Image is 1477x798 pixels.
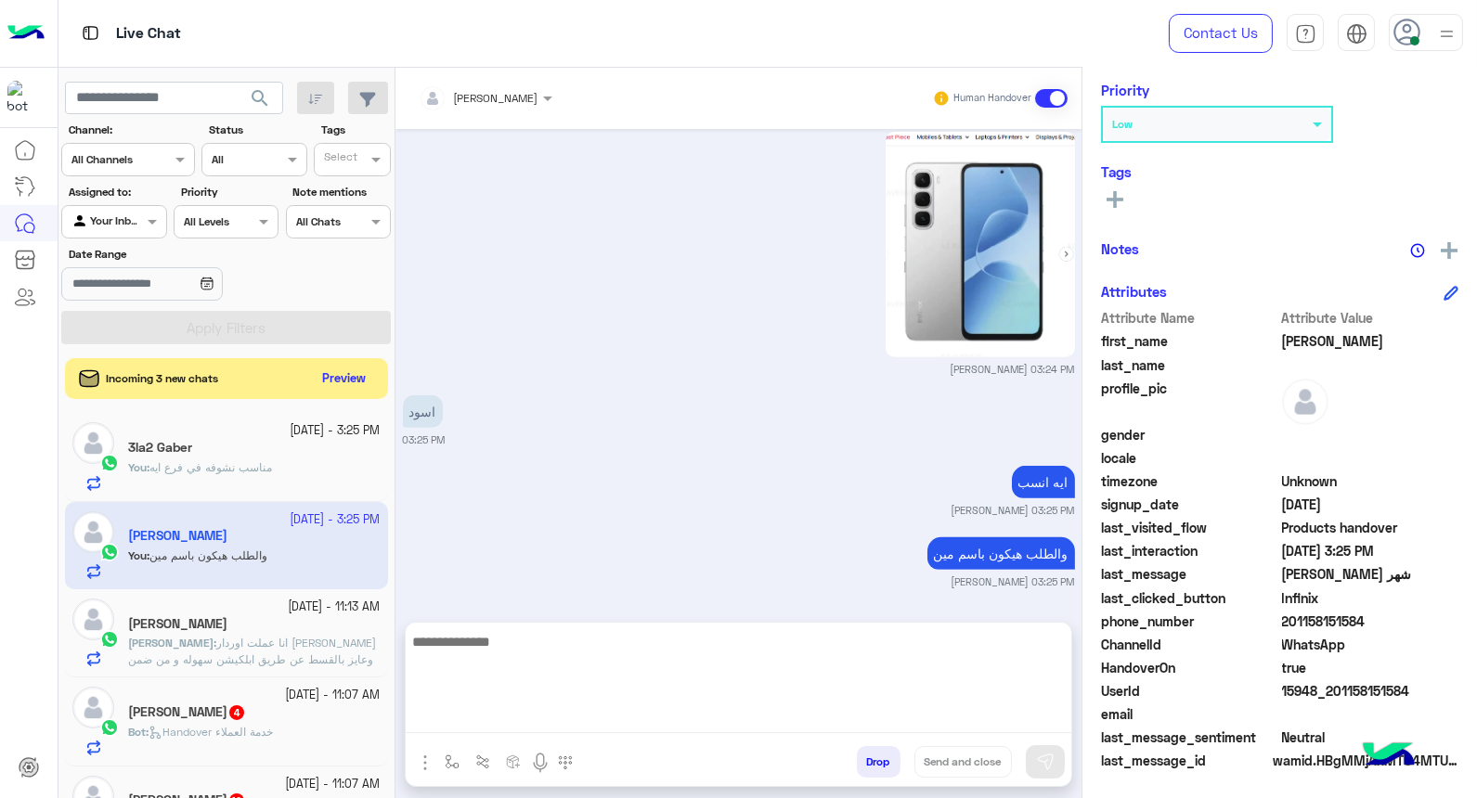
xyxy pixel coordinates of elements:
h6: Tags [1101,163,1458,180]
img: defaultAdmin.png [72,598,114,640]
label: Channel: [69,122,193,138]
span: [PERSON_NAME] [454,91,538,105]
img: tab [1295,23,1316,45]
img: WhatsApp [100,718,119,737]
b: Low [1112,117,1133,131]
span: last_name [1101,355,1278,375]
button: search [238,82,283,122]
label: Note mentions [292,184,388,200]
button: Send and close [914,746,1012,778]
span: gender [1101,425,1278,444]
button: Apply Filters [61,311,391,344]
span: search [249,87,271,109]
span: مناسب نشوفه في فرع ايه [149,460,272,474]
span: UserId [1101,681,1278,701]
span: timezone [1101,471,1278,491]
span: Attribute Value [1282,308,1459,328]
img: defaultAdmin.png [72,687,114,728]
label: Assigned to: [69,184,164,200]
img: tab [79,21,102,45]
small: [PERSON_NAME] 03:25 PM [952,503,1075,518]
span: first_name [1101,331,1278,351]
span: locale [1101,448,1278,468]
img: WhatsApp [100,630,119,649]
span: last_message_id [1101,751,1269,770]
span: last_message [1101,564,1278,584]
span: 4 [229,705,244,720]
small: [DATE] - 11:13 AM [289,598,381,616]
small: [PERSON_NAME] 03:24 PM [951,362,1075,377]
label: Status [209,122,304,138]
img: add [1441,242,1458,259]
small: 03:25 PM [403,432,446,447]
img: hulul-logo.png [1356,724,1421,789]
h5: Mohamed Abdel Fattah [128,616,227,632]
h6: Priority [1101,82,1149,98]
img: defaultAdmin.png [72,422,114,464]
img: notes [1410,243,1425,258]
label: Date Range [69,246,277,263]
span: 201158151584 [1282,611,1459,631]
a: Contact Us [1169,14,1273,53]
img: 1403182699927242 [7,81,41,114]
b: : [128,636,216,650]
span: 15948_201158151584 [1282,681,1459,701]
img: tab [1346,23,1367,45]
span: انا عملت اوردار سامسونج وعايز بالقسط عن طريق ابلكيشن سهوله و من ضمن التعليمات قالي هنبعت رابط على... [128,636,376,683]
img: Logo [7,14,45,53]
h6: Attributes [1101,283,1167,300]
span: Bot [128,725,146,739]
img: send voice note [529,752,551,774]
b: : [128,725,149,739]
span: [PERSON_NAME] [128,636,214,650]
span: Nora [1282,331,1459,351]
span: email [1101,704,1278,724]
span: Incoming 3 new chats [107,370,219,387]
img: send message [1036,753,1055,771]
span: 2024-09-01T17:11:52.477Z [1282,495,1459,514]
div: Select [321,148,357,170]
p: 15/10/2025, 3:25 PM [403,395,443,428]
small: [DATE] - 11:07 AM [286,776,381,793]
img: select flow [445,754,460,769]
button: select flow [437,746,468,777]
h6: Notes [1101,240,1139,257]
img: create order [506,754,521,769]
button: Drop [857,746,900,778]
small: [DATE] - 3:25 PM [291,422,381,440]
img: profile [1435,22,1458,45]
span: ChannelId [1101,635,1278,654]
small: [PERSON_NAME] 03:25 PM [952,574,1075,589]
span: HandoverOn [1101,658,1278,677]
span: Attribute Name [1101,308,1278,328]
img: Trigger scenario [475,754,490,769]
small: Human Handover [953,91,1031,106]
button: create order [499,746,529,777]
img: defaultAdmin.png [1282,379,1328,425]
label: Tags [321,122,389,138]
span: Unknown [1282,471,1459,491]
span: 2025-10-15T12:25:21.0841982Z [1282,541,1459,560]
small: [DATE] - 11:07 AM [286,687,381,704]
span: Products handover [1282,518,1459,537]
span: null [1282,704,1459,724]
span: null [1282,425,1459,444]
span: signup_date [1101,495,1278,514]
button: Preview [315,366,374,393]
label: Priority [181,184,277,200]
p: Live Chat [116,21,181,46]
p: 15/10/2025, 3:25 PM [927,537,1075,570]
p: 15/10/2025, 3:25 PM [1012,466,1075,498]
span: You [128,460,147,474]
span: null [1282,448,1459,468]
h5: 3la2 Gaber [128,440,192,456]
span: last_clicked_button [1101,588,1278,608]
img: WhatsApp [100,454,119,472]
b: : [128,460,149,474]
img: aW1hZ2UucG5n.png [886,132,1074,357]
img: make a call [558,755,573,770]
span: علي كام شهر [1282,564,1459,584]
button: Trigger scenario [468,746,499,777]
span: last_interaction [1101,541,1278,560]
span: 0 [1282,727,1459,747]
